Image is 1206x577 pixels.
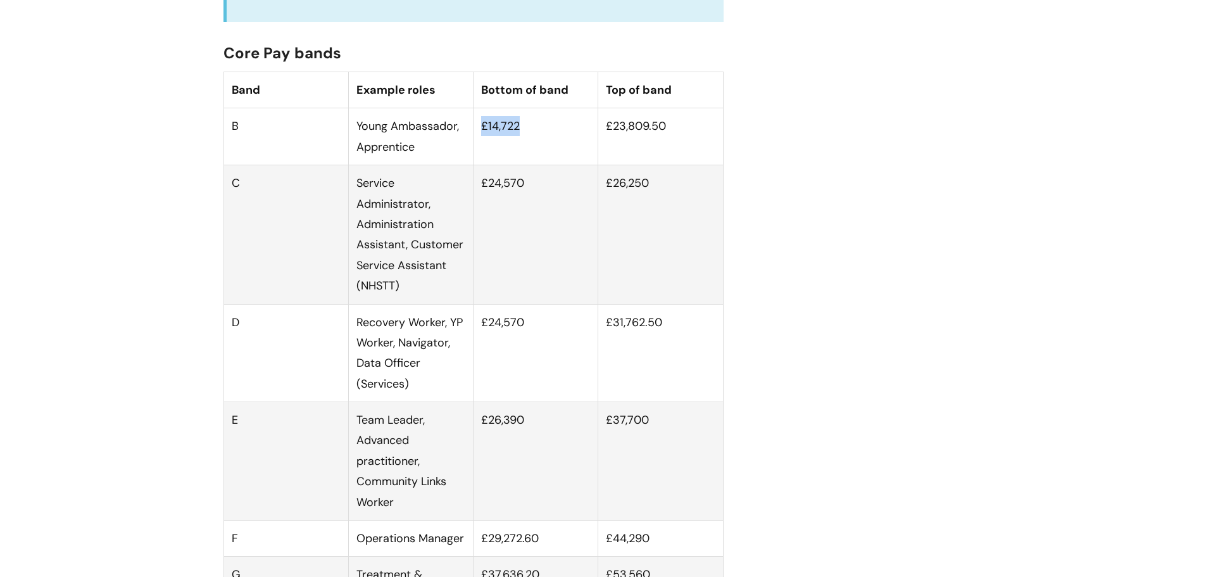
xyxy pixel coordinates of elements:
td: £23,809.50 [598,108,723,165]
td: Operations Manager [348,521,473,557]
td: £26,390 [474,402,598,521]
th: Top of band [598,72,723,108]
td: B [223,108,348,165]
td: E [223,402,348,521]
td: £29,272.60 [474,521,598,557]
td: £37,700 [598,402,723,521]
td: D [223,304,348,402]
td: Team Leader, Advanced practitioner, Community Links Worker [348,402,473,521]
td: F [223,521,348,557]
td: Young Ambassador, Apprentice [348,108,473,165]
td: £26,250 [598,165,723,304]
td: £24,570 [474,165,598,304]
td: £24,570 [474,304,598,402]
td: £44,290 [598,521,723,557]
td: Recovery Worker, YP Worker, Navigator, Data Officer (Services) [348,304,473,402]
th: Example roles [348,72,473,108]
th: Bottom of band [474,72,598,108]
td: £14,722 [474,108,598,165]
td: C [223,165,348,304]
td: Service Administrator, Administration Assistant, Customer Service Assistant (NHSTT) [348,165,473,304]
th: Band [223,72,348,108]
td: £31,762.50 [598,304,723,402]
span: Core Pay bands [223,43,341,63]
